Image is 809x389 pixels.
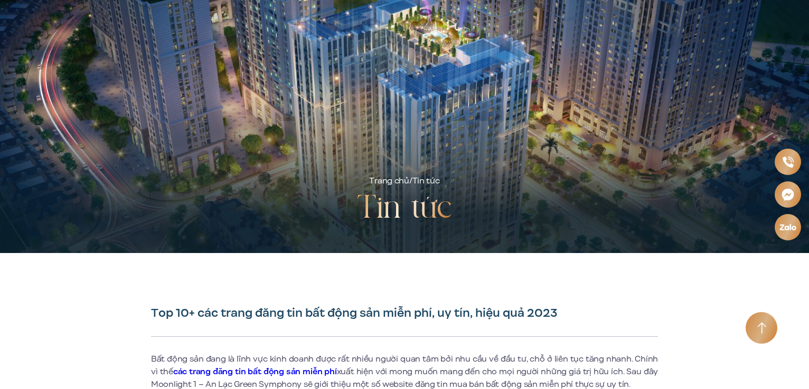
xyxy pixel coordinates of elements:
[151,306,658,320] h1: Top 10+ các trang đăng tin bất động sản miễn phí, uy tín, hiệu quả 2023
[369,175,439,188] div: /
[357,188,452,230] h2: Tin tức
[782,155,794,168] img: Phone icon
[369,175,409,187] a: Trang chủ
[757,322,766,334] img: Arrow icon
[780,188,795,202] img: Messenger icon
[779,223,797,231] img: Zalo icon
[173,366,337,377] a: các trang đăng tin bất động sản miễn phí
[412,175,440,187] span: Tin tức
